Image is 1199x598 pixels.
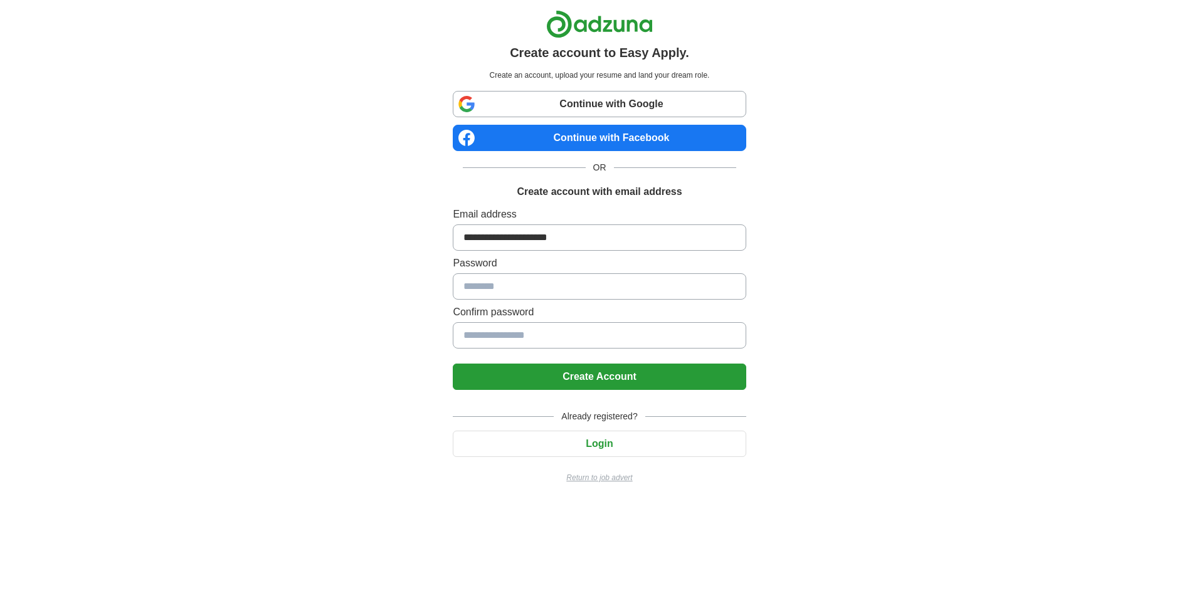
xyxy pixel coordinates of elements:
a: Continue with Google [453,91,746,117]
a: Continue with Facebook [453,125,746,151]
span: OR [586,161,614,174]
label: Password [453,256,746,271]
p: Create an account, upload your resume and land your dream role. [455,70,743,81]
a: Return to job advert [453,472,746,483]
a: Login [453,438,746,449]
label: Email address [453,207,746,222]
h1: Create account to Easy Apply. [510,43,689,62]
span: Already registered? [554,410,645,423]
button: Login [453,431,746,457]
img: Adzuna logo [546,10,653,38]
button: Create Account [453,364,746,390]
h1: Create account with email address [517,184,682,199]
label: Confirm password [453,305,746,320]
